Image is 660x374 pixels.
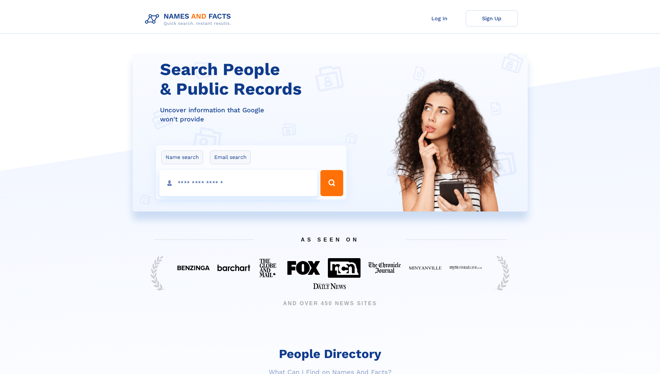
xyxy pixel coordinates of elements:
[177,266,210,270] img: Featured on Benzinga
[160,60,351,99] h1: Search People & Public Records
[287,261,320,275] img: Featured on FOX 40
[161,150,203,164] label: Name search
[409,266,442,270] img: Featured on Minyanville
[449,266,482,270] img: Featured on My Mother Lode
[386,77,507,244] img: Search People and Public records
[144,229,516,251] span: AS SEEN ON
[328,258,361,277] img: Featured on NCN
[217,265,250,271] img: Featured on BarChart
[320,170,343,196] button: Search Button
[144,300,516,307] span: AND OVER 450 NEWS SITES
[142,347,518,361] h2: People Directory
[466,10,518,26] a: Sign Up
[159,170,317,196] input: search input
[413,10,466,26] a: Log In
[368,262,401,274] img: Featured on The Chronicle Journal
[210,150,251,164] label: Email search
[160,105,351,124] div: Uncover information that Google won't provide
[258,257,280,279] img: Featured on The Globe And Mail
[313,283,346,289] img: Featured on Starkville Daily News
[142,10,236,28] img: Logo Names and Facts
